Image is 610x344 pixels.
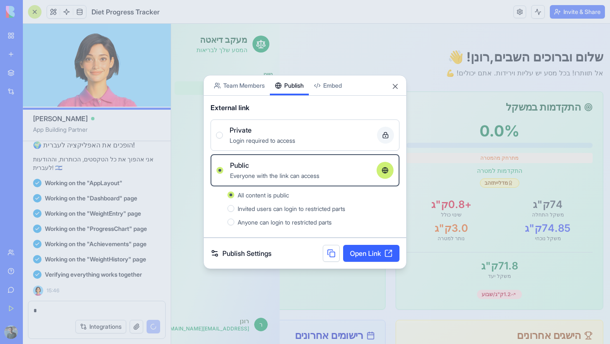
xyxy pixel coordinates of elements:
span: External link [211,103,250,113]
button: Invited users can login to restricted parts [227,205,234,212]
p: 71.8 ק"ג [235,236,421,249]
span: רונן [69,293,78,302]
div: רישומים אחרונים [17,307,204,317]
div: ניווט [3,44,105,58]
span: ר [83,294,97,308]
div: מתרחק מהמטרה [235,129,421,139]
span: Everyone with the link can access [230,172,319,179]
span: היסטוריית משקל [50,106,91,114]
span: All content is public [238,191,289,199]
span: הישגים [75,121,91,130]
span: Private [230,125,252,135]
button: Embed [309,75,347,95]
div: מדליית זהב [309,155,348,164]
p: 74.85 ק"ג [332,198,421,211]
span: גרף התקדמות [55,91,91,99]
span: Anyone can login to restricted parts [238,219,332,226]
a: רישום משקל [3,73,105,86]
p: + 0.8 ק"ג [235,174,325,188]
a: Publish Settings [211,248,272,258]
p: משקל יעד [235,249,421,256]
button: Publish [270,75,309,95]
p: 3.0 ק"ג [235,198,325,211]
p: המסע שלך לבריאות [25,22,76,31]
span: רישום משקל [59,75,91,84]
button: ררונן[EMAIL_ADDRESS][DOMAIN_NAME] [7,288,102,313]
p: התקדמות למטרה [235,143,421,151]
div: הישגים אחרונים [235,307,421,317]
h1: שלום וברוכים השבים, רונן ! 👋 [275,25,432,41]
div: התקדמות במשקל [235,78,421,89]
div: 0.0 % [235,99,421,116]
p: 74 ק"ג [332,174,421,188]
button: PublicEveryone with the link can access [216,167,223,174]
p: משקל התחלה [332,188,421,194]
button: רישום משקל מהיר [17,78,204,97]
span: Public [230,160,249,170]
button: Team Members [209,75,270,95]
button: All content is public [227,191,234,198]
a: היסטוריית משקל [3,103,105,117]
a: לוח בקרה [3,58,105,71]
a: גרף התקדמות [3,88,105,102]
h1: מעקב דיאטה [25,10,76,22]
p: אל תוותרו! בכל מסע יש עליות וירידות. אתם יכולים! 💪 [275,44,432,54]
p: שינוי כולל [235,188,325,194]
button: PrivateLogin required to access [216,132,223,139]
span: Invited users can login to restricted parts [238,205,345,212]
p: משקל נוכחי [332,211,421,218]
span: Login required to access [230,137,295,144]
div: 1.2 ק"ג/שבוע [306,266,351,275]
a: Open Link [343,245,399,262]
button: Anyone can login to restricted parts [227,219,234,225]
p: נותר למטרה [235,211,325,218]
a: הישגים [3,119,105,132]
span: לוח בקרה [66,60,91,69]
